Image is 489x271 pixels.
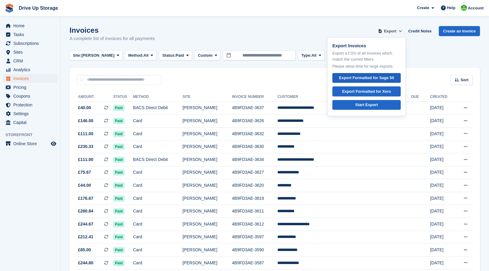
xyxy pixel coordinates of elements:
span: £280.84 [78,208,93,214]
td: [DATE] [430,140,455,153]
td: [PERSON_NAME] [182,153,232,166]
a: menu [3,22,57,30]
td: [DATE] [430,256,455,269]
span: Account [468,5,484,11]
p: Please allow time for large exports. [332,63,401,69]
a: menu [3,101,57,109]
button: Type: All [298,51,324,61]
span: Custom [198,52,212,59]
span: Status: [162,52,176,59]
a: menu [3,65,57,74]
span: £40.00 [78,105,91,111]
td: [PERSON_NAME] [182,140,232,153]
a: menu [3,139,57,148]
td: Card [133,127,183,140]
a: Export Formatted for Sage 50 [332,73,401,83]
td: [PERSON_NAME] [182,244,232,257]
span: Site: [73,52,81,59]
td: Card [133,115,183,128]
td: [PERSON_NAME] [182,127,232,140]
td: 4B9FD3AE-3630 [232,140,277,153]
td: 4B9FD3AE-3637 [232,102,277,115]
a: menu [3,92,57,100]
td: 4B9FD3AE-3590 [232,244,277,257]
span: Capital [13,118,50,127]
span: Paid [113,247,124,253]
span: All [311,52,317,59]
td: 4B9FD3AE-3620 [232,179,277,192]
th: Status [113,92,133,102]
span: Subscriptions [13,39,50,48]
td: Card [133,192,183,205]
span: Protection [13,101,50,109]
td: [DATE] [430,127,455,140]
span: Tasks [13,30,50,39]
span: Method: [128,52,144,59]
span: £111.00 [78,156,93,163]
td: [PERSON_NAME] [182,102,232,115]
span: Settings [13,109,50,118]
th: Due [411,92,430,102]
td: [PERSON_NAME] [182,256,232,269]
td: [PERSON_NAME] [182,218,232,231]
td: [PERSON_NAME] [182,166,232,179]
h1: Invoices [70,26,155,34]
td: Card [133,179,183,192]
td: [DATE] [430,153,455,166]
a: menu [3,48,57,56]
img: Daniela Munn [461,5,467,11]
td: Card [133,140,183,153]
td: [DATE] [430,102,455,115]
td: [DATE] [430,179,455,192]
span: Paid [113,221,124,227]
td: [DATE] [430,218,455,231]
a: Start Export [332,100,401,110]
span: Paid [113,234,124,240]
span: CRM [13,57,50,65]
td: 4B9FD3AE-3632 [232,127,277,140]
span: Paid [113,131,124,137]
td: BACS Direct Debit [133,153,183,166]
a: Create an Invoice [439,26,480,36]
span: Coupons [13,92,50,100]
th: Method [133,92,183,102]
span: £44.00 [78,182,91,189]
td: [DATE] [430,244,455,257]
a: menu [3,109,57,118]
span: Paid [113,182,124,189]
span: Paid [113,196,124,202]
a: Export Formatted for Xero [332,86,401,96]
a: menu [3,30,57,39]
td: 4B9FD3AE-3627 [232,166,277,179]
img: stora-icon-8386f47178a22dfd0bd8f6a31ec36ba5ce8667c1dd55bd0f319d3a0aa187defe.svg [5,4,14,13]
span: £85.00 [78,247,91,253]
button: Custom [194,51,220,61]
span: £176.67 [78,195,93,202]
td: Card [133,231,183,244]
span: Help [447,5,455,11]
td: [PERSON_NAME] [182,231,232,244]
span: Sort [461,77,468,83]
span: Type: [301,52,311,59]
td: [DATE] [430,205,455,218]
span: £111.00 [78,131,93,137]
span: £244.80 [78,260,93,266]
span: Online Store [13,139,50,148]
span: All [144,52,149,59]
a: menu [3,74,57,83]
td: [DATE] [430,231,455,244]
td: 4B9FD3AE-3587 [232,256,277,269]
td: [DATE] [430,192,455,205]
button: Status: Paid [159,51,192,61]
td: 4B9FD3AE-3597 [232,231,277,244]
span: Paid [176,52,184,59]
span: Invoices [13,74,50,83]
div: Export Formatted for Xero [342,89,391,95]
a: menu [3,83,57,92]
div: Start Export [355,102,378,108]
td: BACS Direct Debit [133,102,183,115]
span: Paid [113,157,124,163]
div: Export Formatted for Sage 50 [339,75,394,81]
span: £146.00 [78,118,93,124]
td: Card [133,166,183,179]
